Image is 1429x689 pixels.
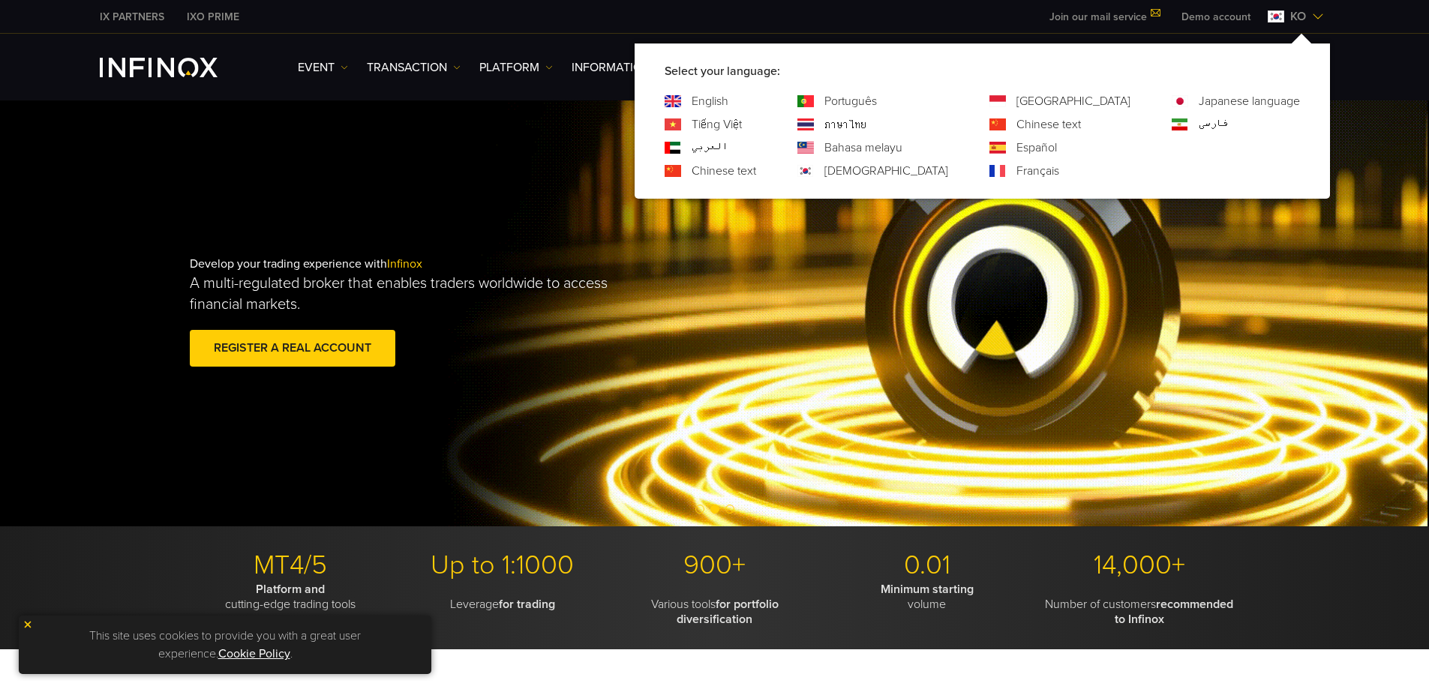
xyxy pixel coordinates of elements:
font: platform [479,60,539,75]
font: Español [1016,140,1057,155]
font: event [298,60,335,75]
font: 0.01 [904,549,950,581]
font: Number of customers [1045,597,1156,612]
font: [GEOGRAPHIC_DATA] [1016,94,1130,109]
font: Português [824,94,877,109]
font: Bahasa melayu [824,140,902,155]
font: 900+ [683,549,746,581]
font: Up to 1:1000 [431,549,574,581]
font: [DEMOGRAPHIC_DATA] [824,163,948,178]
font: MT4/5 [254,549,327,581]
font: This site uses cookies to provide you with a great user experience. [89,628,361,661]
font: Demo account [1181,10,1250,23]
a: Language [1199,92,1300,110]
a: transaction [367,58,461,76]
font: ภาษาไทย [824,117,866,132]
font: recommended to Infinox [1115,597,1234,627]
font: العربي [692,140,728,155]
font: Platform and [256,582,325,597]
font: Tiếng Việt [692,117,742,132]
a: Join our mail service [1038,10,1170,23]
a: INFINOX Logo [100,58,253,77]
font: . [290,646,293,661]
a: Language [824,139,902,157]
a: Language [692,162,756,180]
font: 14,000+ [1094,549,1185,581]
a: event [298,58,348,76]
a: Language [1016,92,1130,110]
a: Language [692,139,728,157]
span: Go to slide 2 [710,505,719,514]
a: INFINOX [89,9,176,25]
font: Chinese text [1016,117,1081,132]
a: Language [692,92,728,110]
font: Select your language: [665,64,780,79]
font: Minimum starting [881,582,974,597]
font: Français [1016,163,1059,178]
a: Language [692,115,742,133]
font: English [692,94,728,109]
a: Cookie Policy [218,646,290,661]
font: cutting-edge trading tools [225,597,356,612]
font: volume [908,597,946,612]
a: Language [1016,139,1057,157]
font: فارسی [1199,117,1229,132]
a: INFINOX [176,9,251,25]
a: Language [1199,115,1229,133]
font: for trading [499,597,555,612]
font: ko [1290,9,1306,24]
a: Language [1016,115,1081,133]
a: INFINOX MENU [1170,9,1262,25]
a: Language [824,115,866,133]
font: Join our mail service [1049,10,1147,23]
font: for portfolio diversification [677,597,779,627]
a: Language [824,162,948,180]
font: Infinox [387,256,422,271]
img: yellow close icon [23,619,33,630]
span: Go to slide 3 [725,505,734,514]
a: Language [1016,162,1059,180]
font: Various tools [651,597,716,612]
font: Leverage [450,597,499,612]
a: information [572,58,664,76]
font: Register a real account [214,340,371,355]
a: platform [479,58,553,76]
a: Register a real account [190,330,395,367]
font: information [572,60,650,75]
font: Japanese language [1199,94,1300,109]
font: Chinese text [692,163,756,178]
span: Go to slide 1 [695,505,704,514]
font: A multi-regulated broker that enables traders worldwide to access financial markets. [190,274,608,313]
font: IX PARTNERS [100,10,164,23]
font: transaction [367,60,447,75]
font: Develop your trading experience with [190,256,387,271]
font: IXO PRIME [187,10,239,23]
a: Language [824,92,877,110]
